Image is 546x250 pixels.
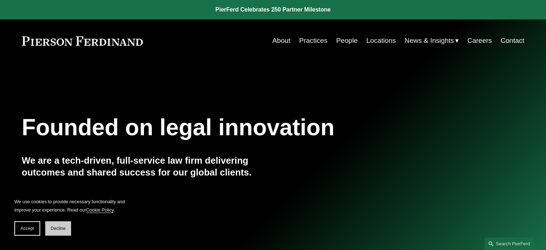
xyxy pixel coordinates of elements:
button: Accept [14,221,40,236]
a: Locations [366,34,396,47]
a: folder dropdown [405,34,459,47]
h1: Founded on legal innovation [22,114,441,141]
a: Practices [299,34,327,47]
a: Careers [467,34,492,47]
button: Decline [45,221,71,236]
p: We use cookies to provide necessary functionality and improve your experience. Read our . [14,197,129,214]
a: Cookie Policy [86,207,114,213]
span: Accept [20,226,34,231]
a: Search this site [484,237,535,250]
a: People [336,34,358,47]
a: Contact [500,34,524,47]
a: About [272,34,290,47]
span: Decline [51,226,66,231]
h4: We are a tech-driven, full-service law firm delivering outcomes and shared success for our global... [22,155,273,178]
section: Cookie banner [7,190,136,243]
span: News & Insights [405,35,454,47]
